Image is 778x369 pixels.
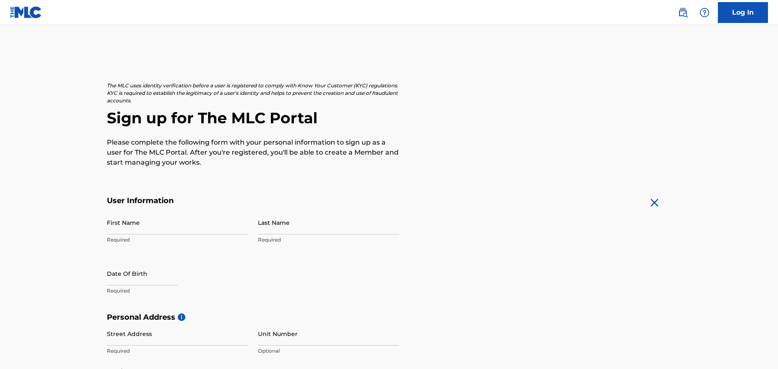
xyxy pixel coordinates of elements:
a: Log In [718,2,768,23]
img: MLC Logo [10,6,42,18]
p: Required [258,236,399,244]
p: The MLC uses identity verification before a user is registered to comply with Know Your Customer ... [107,82,399,104]
h5: User Information [107,196,399,206]
img: search [678,8,688,18]
div: Help [696,4,713,21]
img: close [648,196,661,209]
img: help [700,8,710,18]
p: Required [107,347,248,355]
p: Required [107,287,248,295]
h2: Sign up for The MLC Portal [107,109,671,127]
p: Please complete the following form with your personal information to sign up as a user for The ML... [107,137,399,168]
a: Public Search [674,4,691,21]
span: i [178,313,185,321]
p: Required [107,236,248,244]
p: Optional [258,347,399,355]
h5: Personal Address [107,313,671,322]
